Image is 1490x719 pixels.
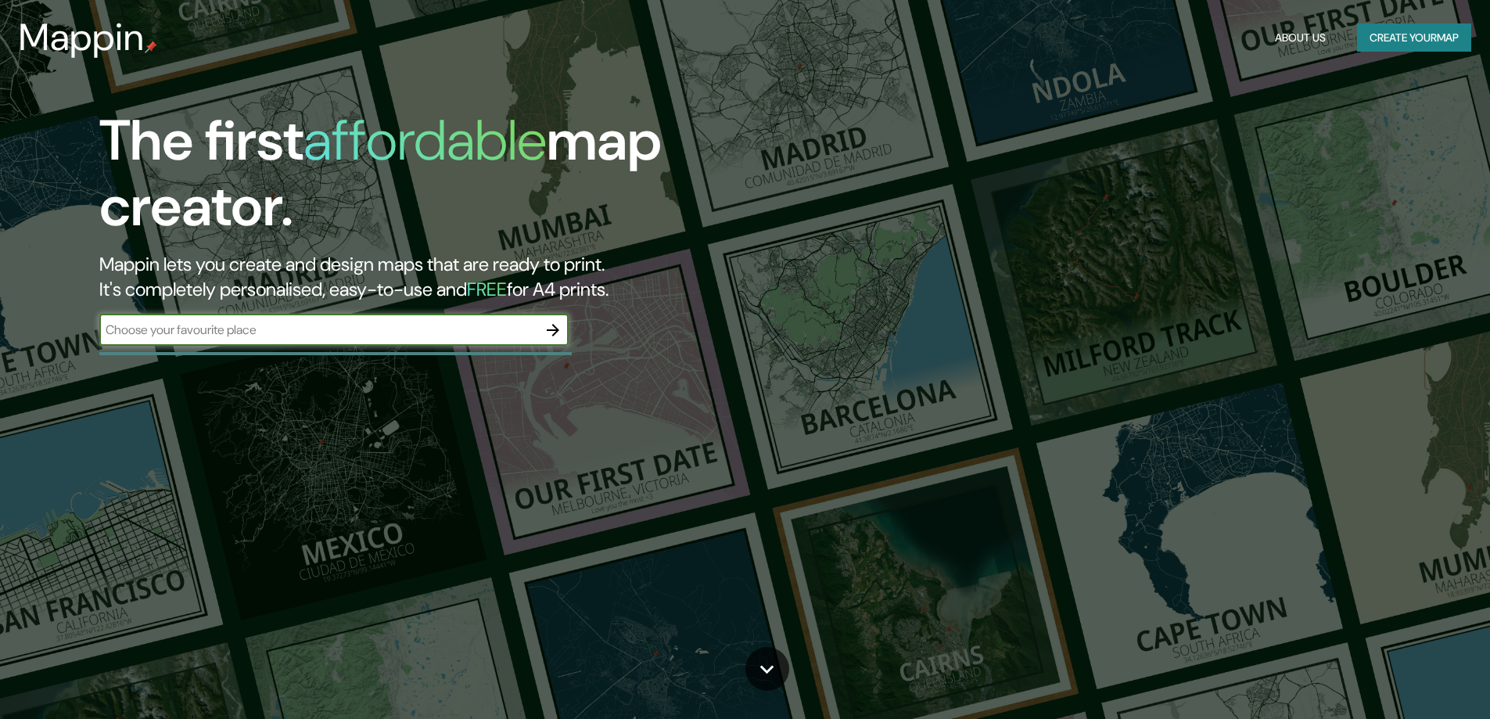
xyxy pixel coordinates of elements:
[1269,23,1332,52] button: About Us
[99,108,845,252] h1: The first map creator.
[303,104,547,177] h1: affordable
[99,252,845,302] h2: Mappin lets you create and design maps that are ready to print. It's completely personalised, eas...
[467,277,507,301] h5: FREE
[19,16,145,59] h3: Mappin
[145,41,157,53] img: mappin-pin
[99,321,537,339] input: Choose your favourite place
[1357,23,1471,52] button: Create yourmap
[1351,658,1473,702] iframe: Help widget launcher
